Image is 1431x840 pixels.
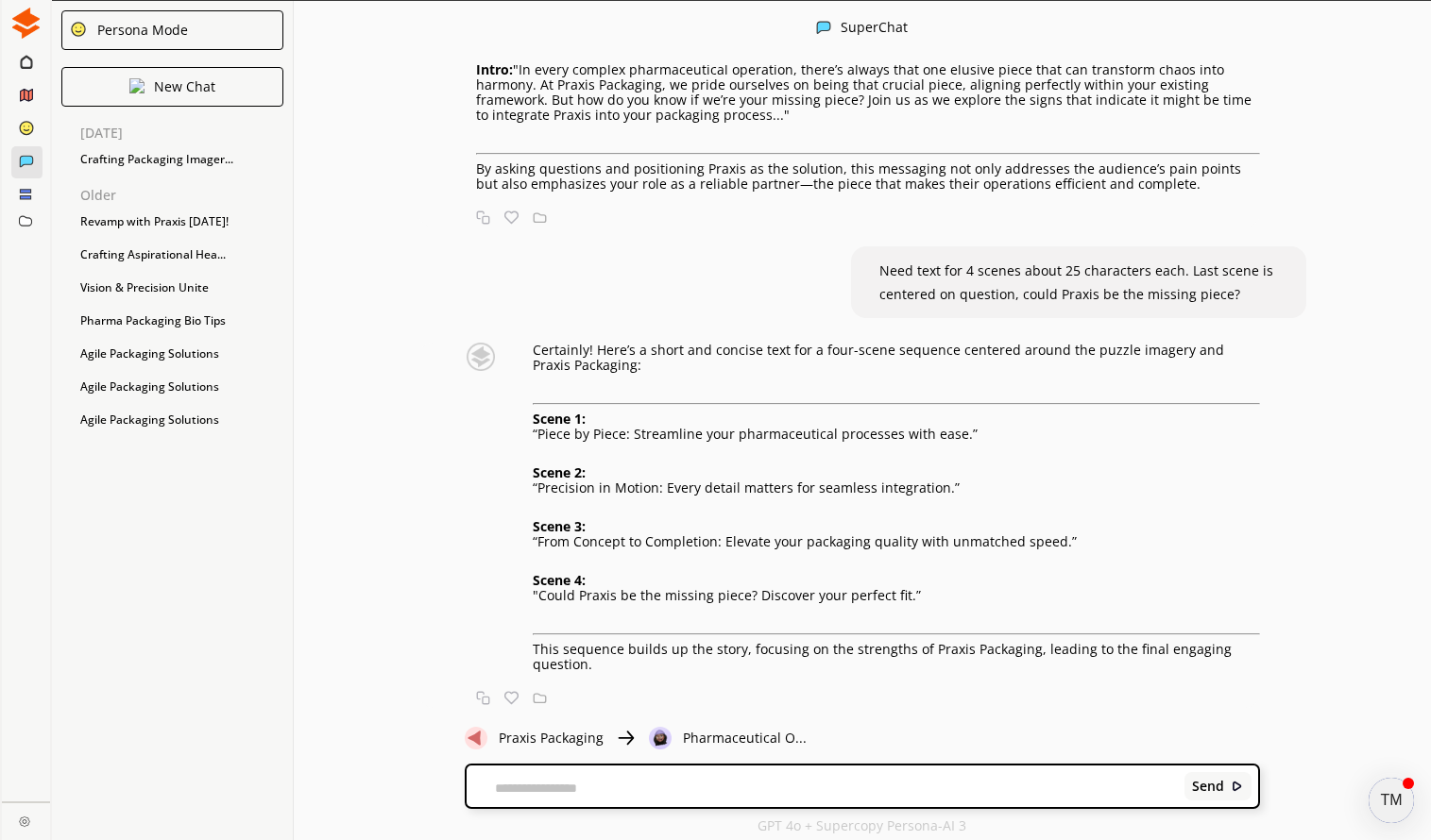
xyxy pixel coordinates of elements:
img: Close [70,21,87,38]
strong: Scene 4: [533,571,586,589]
strong: Intro: [476,60,513,78]
p: "Could Praxis be the missing piece? Discover your perfect fit.” [533,588,1260,603]
img: Save [533,210,547,225]
img: Close [1231,780,1244,793]
div: Vision & Precision Unite [71,274,293,302]
img: Copy [476,691,490,705]
img: Close [615,727,638,749]
div: Agile Packaging Solutions [71,340,293,368]
p: Pharmaceutical O... [683,731,807,746]
img: Close [465,727,487,749]
img: Favorite [504,691,519,705]
button: atlas-launcher [1369,778,1414,823]
div: Pharma Packaging Bio Tips [71,307,293,335]
p: “Precision in Motion: Every detail matters for seamless integration.” [533,480,1260,496]
img: Close [129,78,145,93]
p: Older [80,188,293,203]
img: Close [816,20,831,35]
p: New Chat [154,79,215,94]
p: “Piece by Piece: Streamline your pharmaceutical processes with ease.” [533,427,1260,442]
div: Persona Mode [91,23,188,38]
img: Save [533,691,547,705]
a: Close [2,802,50,835]
img: Close [649,727,672,749]
div: Crafting Packaging Imager... [71,145,293,174]
div: Agile Packaging Solutions [71,373,293,401]
p: Certainly! Here’s a short and concise text for a four-scene sequence centered around the puzzle i... [533,343,1260,373]
img: Close [437,343,523,371]
p: This sequence builds up the story, focusing on the strengths of Praxis Packaging, leading to the ... [533,642,1260,672]
p: “From Concept to Completion: Elevate your packaging quality with unmatched speed.” [533,534,1260,549]
div: Crafting Aspirational Hea... [71,241,293,269]
div: atlas-message-author-avatar [1369,778,1414,823]
p: By asking questions and positioning Praxis as the solution, this messaging not only addresses the... [476,161,1261,192]
div: Revamp with Praxis [DATE]! [71,208,293,236]
span: Need text for 4 scenes about 25 characters each. Last scene is centered on question, could Praxis... [879,261,1273,303]
div: SuperChat [841,20,908,38]
div: Agile Packaging Solutions [71,406,293,434]
strong: Scene 3: [533,517,586,535]
img: Favorite [504,210,519,225]
p: "In every complex pharmaceutical operation, there’s always that one elusive piece that can transf... [476,62,1261,123]
img: Copy [476,210,490,225]
p: GPT 4o + Supercopy Persona-AI 3 [758,818,966,833]
p: [DATE] [80,126,293,141]
img: Close [10,8,42,39]
b: Send [1192,779,1224,794]
strong: Scene 1: [533,410,586,428]
strong: Scene 2: [533,463,586,481]
p: Praxis Packaging [499,731,604,746]
img: Close [19,815,30,827]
